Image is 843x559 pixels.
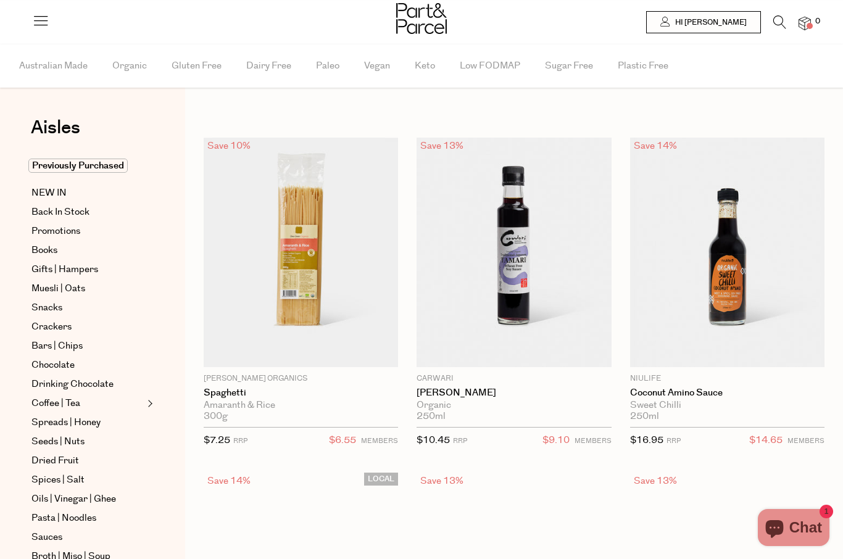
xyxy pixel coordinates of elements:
[31,511,144,526] a: Pasta | Noodles
[31,415,144,430] a: Spreads | Honey
[204,373,398,384] p: [PERSON_NAME] Organics
[460,44,520,88] span: Low FODMAP
[31,377,114,392] span: Drinking Chocolate
[31,118,80,149] a: Aisles
[204,138,254,154] div: Save 10%
[417,411,446,422] span: 250ml
[417,138,611,367] img: Tamari
[329,433,356,449] span: $6.55
[31,159,144,173] a: Previously Purchased
[31,396,80,411] span: Coffee | Tea
[204,473,254,489] div: Save 14%
[19,44,88,88] span: Australian Made
[31,358,144,373] a: Chocolate
[417,434,450,447] span: $10.45
[204,411,228,422] span: 300g
[112,44,147,88] span: Organic
[799,17,811,30] a: 0
[630,373,824,384] p: Niulife
[630,138,824,367] img: Coconut Amino Sauce
[417,400,611,411] div: Organic
[31,205,144,220] a: Back In Stock
[31,434,85,449] span: Seeds | Nuts
[630,411,659,422] span: 250ml
[204,387,398,399] a: Spaghetti
[453,436,467,445] small: RRP
[630,473,681,489] div: Save 13%
[364,473,398,486] span: LOCAL
[31,492,116,507] span: Oils | Vinegar | Ghee
[630,434,663,447] span: $16.95
[542,433,570,449] span: $9.10
[31,224,144,239] a: Promotions
[618,44,668,88] span: Plastic Free
[31,205,89,220] span: Back In Stock
[31,243,57,258] span: Books
[812,16,823,27] span: 0
[31,300,62,315] span: Snacks
[31,114,80,141] span: Aisles
[31,377,144,392] a: Drinking Chocolate
[31,281,85,296] span: Muesli | Oats
[31,415,101,430] span: Spreads | Honey
[31,434,144,449] a: Seeds | Nuts
[31,473,144,487] a: Spices | Salt
[144,396,153,411] button: Expand/Collapse Coffee | Tea
[31,530,62,545] span: Sauces
[31,453,79,468] span: Dried Fruit
[246,44,291,88] span: Dairy Free
[417,473,467,489] div: Save 13%
[575,436,612,445] small: MEMBERS
[646,11,761,33] a: Hi [PERSON_NAME]
[204,138,398,367] img: Spaghetti
[31,453,144,468] a: Dried Fruit
[204,434,230,447] span: $7.25
[630,138,681,154] div: Save 14%
[417,373,611,384] p: Carwari
[28,159,128,173] span: Previously Purchased
[754,509,833,549] inbox-online-store-chat: Shopify online store chat
[417,387,611,399] a: [PERSON_NAME]
[31,320,72,334] span: Crackers
[31,262,144,277] a: Gifts | Hampers
[667,436,681,445] small: RRP
[31,339,83,354] span: Bars | Chips
[172,44,222,88] span: Gluten Free
[31,511,96,526] span: Pasta | Noodles
[31,492,144,507] a: Oils | Vinegar | Ghee
[630,387,824,399] a: Coconut Amino Sauce
[672,17,747,28] span: Hi [PERSON_NAME]
[31,358,75,373] span: Chocolate
[31,186,144,201] a: NEW IN
[787,436,824,445] small: MEMBERS
[31,339,144,354] a: Bars | Chips
[31,224,80,239] span: Promotions
[31,396,144,411] a: Coffee | Tea
[749,433,783,449] span: $14.65
[204,400,398,411] div: Amaranth & Rice
[364,44,390,88] span: Vegan
[361,436,398,445] small: MEMBERS
[396,3,447,34] img: Part&Parcel
[630,400,824,411] div: Sweet Chilli
[417,138,467,154] div: Save 13%
[31,300,144,315] a: Snacks
[31,320,144,334] a: Crackers
[316,44,339,88] span: Paleo
[31,281,144,296] a: Muesli | Oats
[31,473,85,487] span: Spices | Salt
[233,436,247,445] small: RRP
[31,243,144,258] a: Books
[31,530,144,545] a: Sauces
[31,262,98,277] span: Gifts | Hampers
[415,44,435,88] span: Keto
[545,44,593,88] span: Sugar Free
[31,186,67,201] span: NEW IN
